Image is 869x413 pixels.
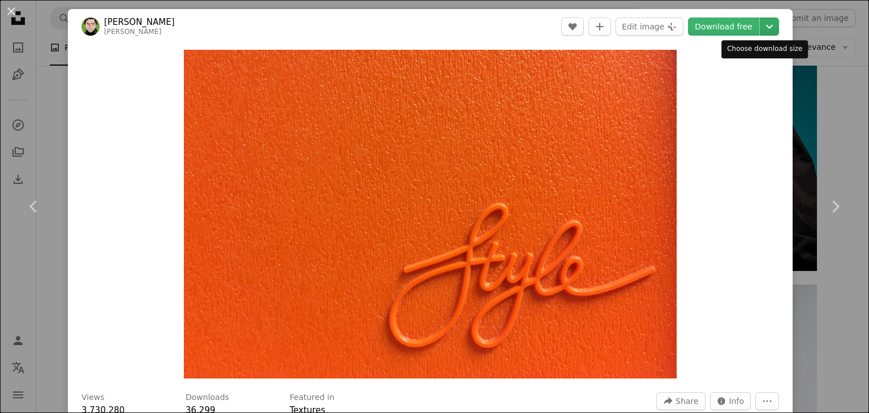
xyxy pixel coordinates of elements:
h3: Featured in [290,392,334,403]
a: Next [801,152,869,261]
span: Share [676,393,698,410]
button: Like [561,18,584,36]
img: text [184,50,677,378]
button: Share this image [656,392,705,410]
button: More Actions [755,392,779,410]
a: [PERSON_NAME] [104,16,175,28]
a: Download free [688,18,759,36]
h3: Views [81,392,105,403]
h3: Downloads [186,392,229,403]
a: [PERSON_NAME] [104,28,161,36]
span: Info [729,393,745,410]
button: Add to Collection [588,18,611,36]
button: Stats about this image [710,392,751,410]
button: Choose download size [760,18,779,36]
div: Choose download size [721,40,808,58]
button: Edit image [616,18,683,36]
img: Go to Marcus Ganahl's profile [81,18,100,36]
button: Zoom in on this image [184,50,677,378]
